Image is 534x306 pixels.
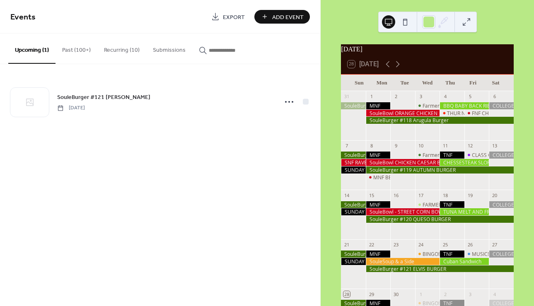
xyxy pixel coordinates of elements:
[393,75,416,91] div: Tue
[343,242,350,248] div: 21
[418,94,424,100] div: 3
[489,152,514,159] div: COLLEGE FOOTBALL HEADQUARTERS
[416,75,439,91] div: Wed
[366,251,391,258] div: MNF
[341,159,366,166] div: SNF RAVENS VS BILLS
[442,242,448,248] div: 25
[442,94,448,100] div: 4
[366,174,391,181] div: MNF BEARS AT VIKINGS 620PM
[368,94,375,100] div: 1
[440,258,489,265] div: Cuban Sandwich
[489,251,514,258] div: COLLEGE FOOTBALL HEADQUARTERS
[467,94,473,100] div: 5
[415,102,440,109] div: Farmers Market
[467,242,473,248] div: 26
[343,291,350,297] div: 28
[57,93,150,102] span: SouleBurger #121 [PERSON_NAME]
[467,291,473,297] div: 3
[440,201,464,208] div: TNF
[343,94,350,100] div: 31
[491,94,498,100] div: 6
[341,44,514,54] div: [DATE]
[56,34,97,63] button: Past (100+)
[484,75,507,91] div: Sat
[57,92,150,102] a: SouleBurger #121 [PERSON_NAME]
[373,174,445,181] div: MNF BEARS AT VIKINGS 620PM
[341,201,366,208] div: SouleBurger #119 AUTUMN BURGER
[423,152,460,159] div: Farmers Market
[440,102,489,109] div: BBQ BABY BACK RIBS
[57,104,85,112] span: [DATE]
[464,251,489,258] div: MUSIC! Meyer'd Down
[366,166,514,173] div: SouleBurger #119 AUTUMN BURGER
[393,192,399,198] div: 16
[368,192,375,198] div: 15
[366,102,391,109] div: MNF
[467,143,473,149] div: 12
[489,201,514,208] div: COLLEGE FOOTBALL HEADQUARTERS
[368,143,375,149] div: 8
[418,192,424,198] div: 17
[415,152,440,159] div: Farmers Market
[440,251,464,258] div: TNF
[341,152,366,159] div: SouleBurger #118 Arugula Burger
[442,143,448,149] div: 11
[343,143,350,149] div: 7
[393,94,399,100] div: 2
[491,192,498,198] div: 20
[8,34,56,64] button: Upcoming (1)
[393,242,399,248] div: 23
[272,13,304,22] span: Add Event
[10,9,36,25] span: Events
[464,110,489,117] div: FNF CHIEFS AT CHARGERS @ 6PM
[440,159,489,166] div: CHESSESTEAK SLOPPY JOES
[491,242,498,248] div: 27
[341,102,366,109] div: SouleBurger #117 The Roasted Chile Burger
[341,208,366,215] div: SUNDAY FUNDAY FOOTBALL AT THE OFFICE
[491,143,498,149] div: 13
[442,291,448,297] div: 2
[423,201,465,208] div: FARMERS MARKET
[368,242,375,248] div: 22
[439,75,462,91] div: Thu
[254,10,310,24] button: Add Event
[415,201,440,208] div: FARMERS MARKET
[366,201,391,208] div: MNF
[393,143,399,149] div: 9
[368,291,375,297] div: 29
[343,192,350,198] div: 14
[440,152,464,159] div: TNF
[418,143,424,149] div: 10
[467,192,473,198] div: 19
[366,152,391,159] div: MNF
[491,291,498,297] div: 4
[366,258,440,265] div: SouleSoup & a Side
[205,10,251,24] a: Export
[366,159,440,166] div: SouleBowl CHICKEN CAESAR BOWL
[464,152,489,159] div: CLASS OF 1980 HIGH SCHOOL REUNION
[423,102,460,109] div: Farmers Market
[423,251,440,258] div: BINGO!
[146,34,192,63] button: Submissions
[366,110,440,117] div: SouleBowl ORANGE CHICKEN
[341,166,366,173] div: SUNDAY FUNDAY FOOTBALL AT THE OFFICE
[447,110,494,117] div: THUR NT FOOTBALL
[489,102,514,109] div: COLLEGE FOOTBALL HEADQUARTERS
[370,75,393,91] div: Mon
[440,110,464,117] div: THUR NT FOOTBALL
[440,208,489,215] div: TUNA MELT AND FRENCH FRIES
[341,258,366,265] div: SUNDAY FUNDAY FOOTBALL AT THE OFFICE
[418,291,424,297] div: 1
[418,242,424,248] div: 24
[366,208,440,215] div: SouleBowl - STREET CORN BOWL
[442,192,448,198] div: 18
[366,216,514,223] div: SouleBurger #120 QUESO BURGER
[97,34,146,63] button: Recurring (10)
[341,251,366,258] div: SouleBurger #120 QUESO BURGER
[223,13,245,22] span: Export
[366,117,514,124] div: SouleBurger #118 Arugula Burger
[393,291,399,297] div: 30
[366,265,514,272] div: SouleBurger #121 ELVIS BURGER
[415,251,440,258] div: BINGO!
